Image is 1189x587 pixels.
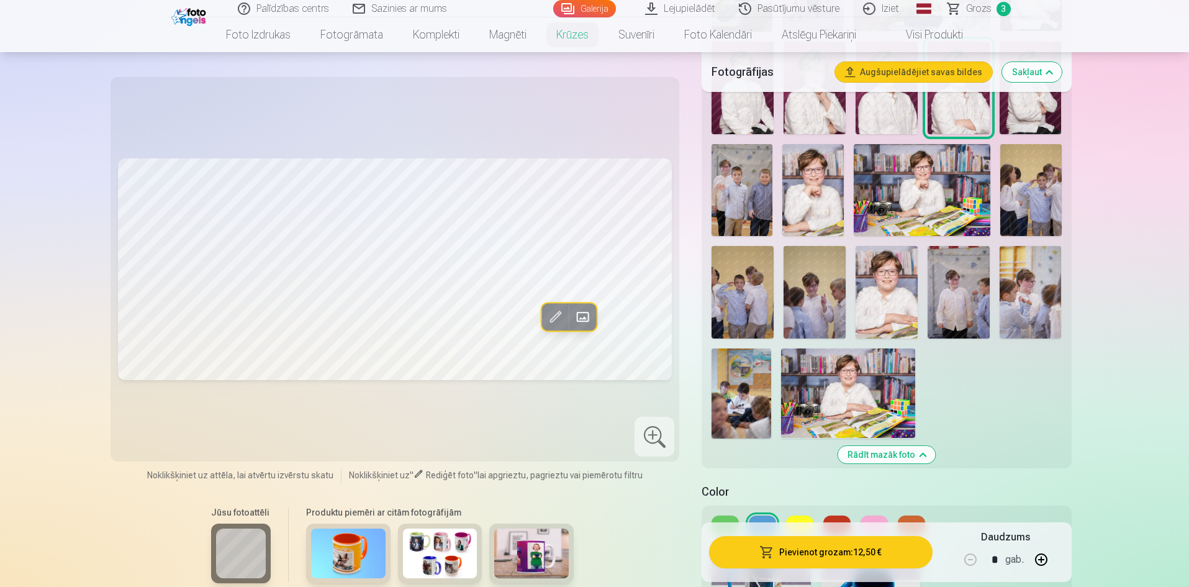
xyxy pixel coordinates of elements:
button: Rādīt mazāk foto [838,446,935,463]
span: lai apgrieztu, pagrieztu vai piemērotu filtru [477,470,643,480]
span: Noklikšķiniet uz attēla, lai atvērtu izvērstu skatu [147,469,333,481]
h5: Daudzums [981,530,1030,545]
a: Atslēgu piekariņi [767,17,871,52]
a: Foto kalendāri [669,17,767,52]
span: " [474,470,477,480]
a: Krūzes [541,17,604,52]
h5: Fotogrāfijas [712,63,825,81]
span: Grozs [966,1,992,16]
span: " [410,470,414,480]
h6: Produktu piemēri ar citām fotogrāfijām [301,506,579,519]
span: 3 [997,2,1011,16]
h6: Jūsu fotoattēli [211,506,271,519]
h5: Color [702,483,1071,501]
img: /fa1 [171,5,209,26]
button: Sakļaut [1002,62,1062,82]
button: Pievienot grozam:12,50 € [709,536,932,568]
a: Fotogrāmata [305,17,398,52]
a: Foto izdrukas [211,17,305,52]
span: Noklikšķiniet uz [349,470,410,480]
a: Visi produkti [871,17,978,52]
a: Magnēti [474,17,541,52]
a: Komplekti [398,17,474,52]
a: Suvenīri [604,17,669,52]
div: gab. [1005,545,1024,575]
span: Rediģēt foto [426,470,474,480]
button: Augšupielādējiet savas bildes [835,62,992,82]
